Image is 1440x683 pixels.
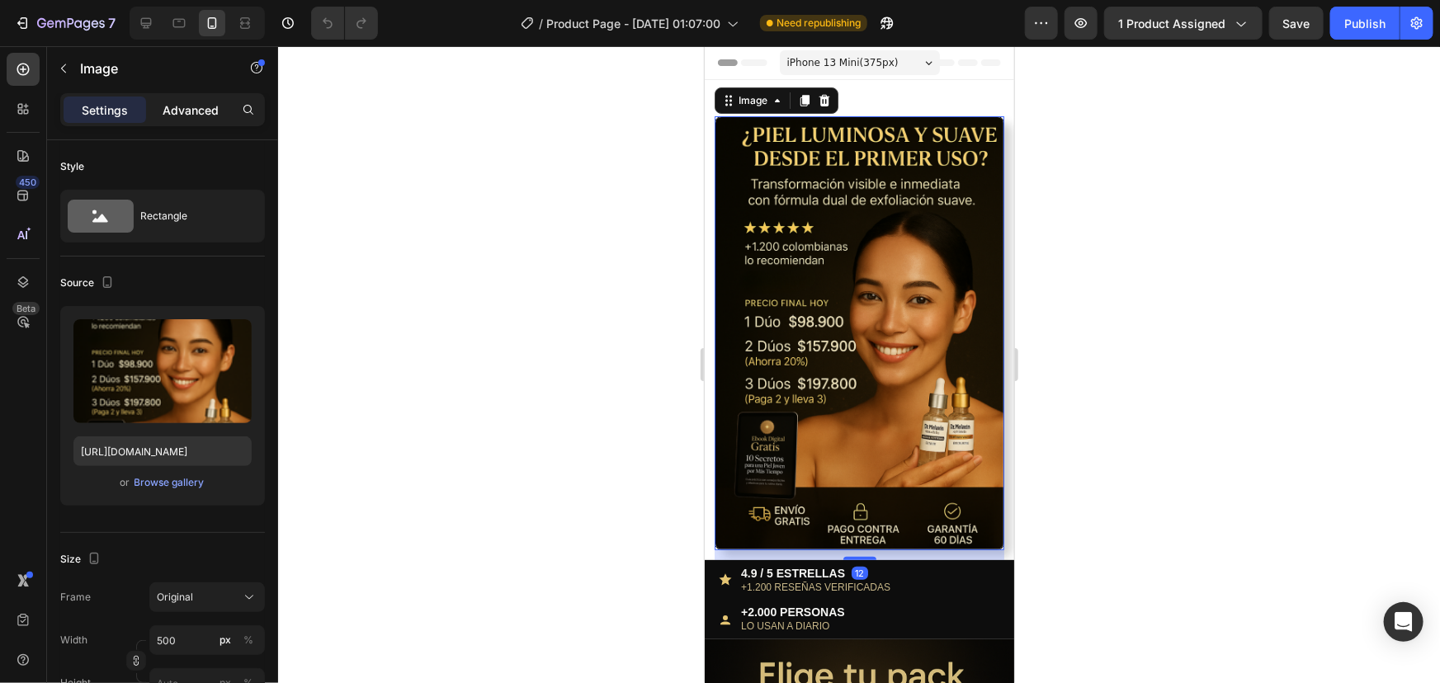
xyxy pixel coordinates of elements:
[80,59,220,78] p: Image
[73,319,252,423] img: preview-image
[1269,7,1324,40] button: Save
[140,197,241,235] div: Rectangle
[1283,16,1310,31] span: Save
[135,475,205,490] div: Browse gallery
[149,582,265,612] button: Original
[163,101,219,119] p: Advanced
[82,101,128,119] p: Settings
[108,13,116,33] p: 7
[1344,15,1386,32] div: Publish
[134,474,205,491] button: Browse gallery
[60,633,87,648] label: Width
[777,16,861,31] span: Need republishing
[60,159,84,174] div: Style
[16,176,40,189] div: 450
[215,630,235,650] button: %
[1384,602,1423,642] div: Open Intercom Messenger
[149,625,265,655] input: px%
[238,630,258,650] button: px
[1330,7,1400,40] button: Publish
[546,15,720,32] span: Product Page - [DATE] 01:07:00
[243,633,253,648] div: %
[120,473,130,492] span: or
[311,7,378,40] div: Undo/Redo
[1118,15,1225,32] span: 1 product assigned
[220,633,231,648] div: px
[60,549,104,571] div: Size
[705,46,1014,683] iframe: Design area
[539,15,543,32] span: /
[157,590,193,605] span: Original
[12,302,40,315] div: Beta
[1104,7,1263,40] button: 1 product assigned
[60,272,117,294] div: Source
[60,590,91,605] label: Frame
[73,436,252,466] input: https://example.com/image.jpg
[7,7,123,40] button: 7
